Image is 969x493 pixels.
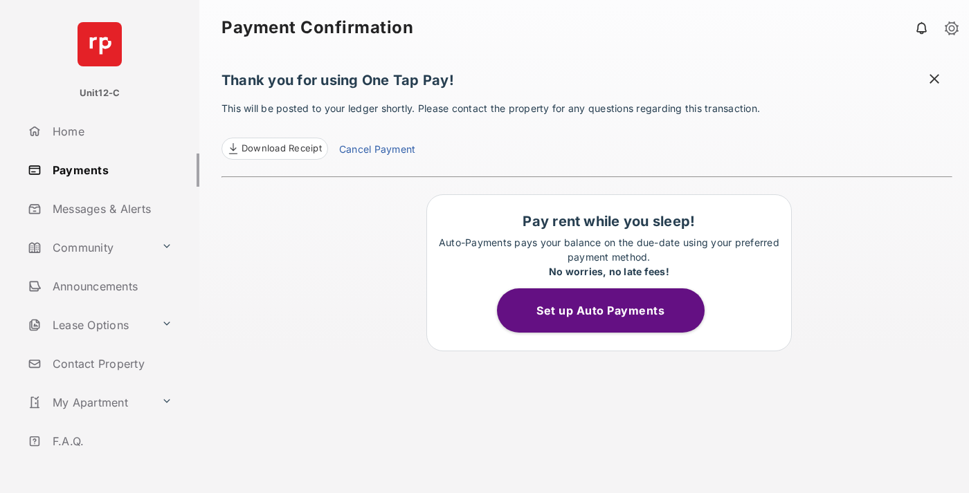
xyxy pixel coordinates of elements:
a: Lease Options [22,308,156,342]
h1: Pay rent while you sleep! [434,213,784,230]
p: Unit12-C [80,86,120,100]
a: Download Receipt [221,138,328,160]
img: svg+xml;base64,PHN2ZyB4bWxucz0iaHR0cDovL3d3dy53My5vcmcvMjAwMC9zdmciIHdpZHRoPSI2NCIgaGVpZ2h0PSI2NC... [78,22,122,66]
p: This will be posted to your ledger shortly. Please contact the property for any questions regardi... [221,101,952,160]
a: Set up Auto Payments [497,304,721,317]
a: Messages & Alerts [22,192,199,225]
a: Home [22,115,199,148]
a: Payments [22,154,199,187]
strong: Payment Confirmation [221,19,413,36]
span: Download Receipt [242,142,322,156]
button: Set up Auto Payments [497,288,705,333]
p: Auto-Payments pays your balance on the due-date using your preferred payment method. [434,235,784,279]
a: Community [22,231,156,264]
a: Announcements [22,270,199,303]
a: My Apartment [22,386,156,419]
a: Contact Property [22,347,199,380]
a: F.A.Q. [22,425,199,458]
div: No worries, no late fees! [434,264,784,279]
h1: Thank you for using One Tap Pay! [221,72,952,95]
a: Cancel Payment [339,142,415,160]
